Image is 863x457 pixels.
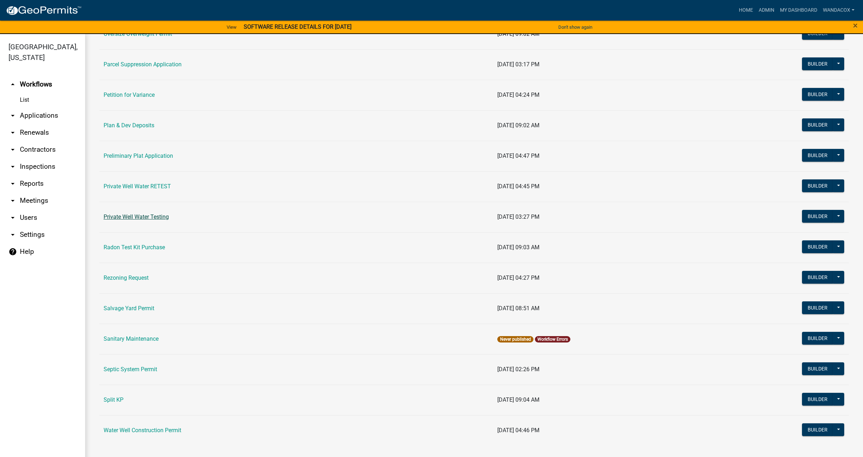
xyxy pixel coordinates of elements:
a: WandaCox [820,4,857,17]
a: Water Well Construction Permit [104,427,181,434]
i: arrow_drop_down [9,213,17,222]
a: Home [736,4,756,17]
span: Never published [497,336,533,342]
button: Builder [802,118,833,131]
span: [DATE] 04:45 PM [497,183,540,190]
button: Builder [802,271,833,284]
a: Plan & Dev Deposits [104,122,154,129]
span: [DATE] 04:47 PM [497,152,540,159]
button: Builder [802,362,833,375]
button: Builder [802,149,833,162]
span: [DATE] 03:27 PM [497,213,540,220]
a: Petition for Variance [104,91,155,98]
i: arrow_drop_down [9,128,17,137]
span: [DATE] 03:17 PM [497,61,540,68]
a: Septic System Permit [104,366,157,373]
a: Rezoning Request [104,274,149,281]
span: [DATE] 02:26 PM [497,366,540,373]
button: Builder [802,57,833,70]
span: [DATE] 04:27 PM [497,274,540,281]
i: help [9,247,17,256]
i: arrow_drop_down [9,145,17,154]
button: Builder [802,393,833,406]
a: Workflow Errors [537,337,568,342]
button: Builder [802,301,833,314]
a: Admin [756,4,777,17]
button: Builder [802,240,833,253]
span: [DATE] 09:03 AM [497,244,540,251]
a: Split KP [104,396,123,403]
a: Preliminary Plat Application [104,152,173,159]
span: [DATE] 09:04 AM [497,396,540,403]
button: Builder [802,27,833,40]
span: [DATE] 04:24 PM [497,91,540,98]
strong: SOFTWARE RELEASE DETAILS FOR [DATE] [244,23,352,30]
button: Builder [802,210,833,223]
span: [DATE] 04:46 PM [497,427,540,434]
i: arrow_drop_down [9,179,17,188]
button: Close [853,21,858,30]
i: arrow_drop_down [9,162,17,171]
i: arrow_drop_down [9,196,17,205]
a: My Dashboard [777,4,820,17]
span: [DATE] 08:51 AM [497,305,540,312]
span: [DATE] 09:02 AM [497,122,540,129]
a: View [224,21,239,33]
a: Private Well Water Testing [104,213,169,220]
button: Builder [802,423,833,436]
i: arrow_drop_up [9,80,17,89]
button: Builder [802,88,833,101]
a: Sanitary Maintenance [104,335,159,342]
button: Builder [802,332,833,345]
a: Radon Test Kit Purchase [104,244,165,251]
a: Private Well Water RETEST [104,183,171,190]
a: Salvage Yard Permit [104,305,154,312]
button: Don't show again [555,21,595,33]
i: arrow_drop_down [9,230,17,239]
button: Builder [802,179,833,192]
span: × [853,21,858,30]
a: Parcel Suppression Application [104,61,182,68]
i: arrow_drop_down [9,111,17,120]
